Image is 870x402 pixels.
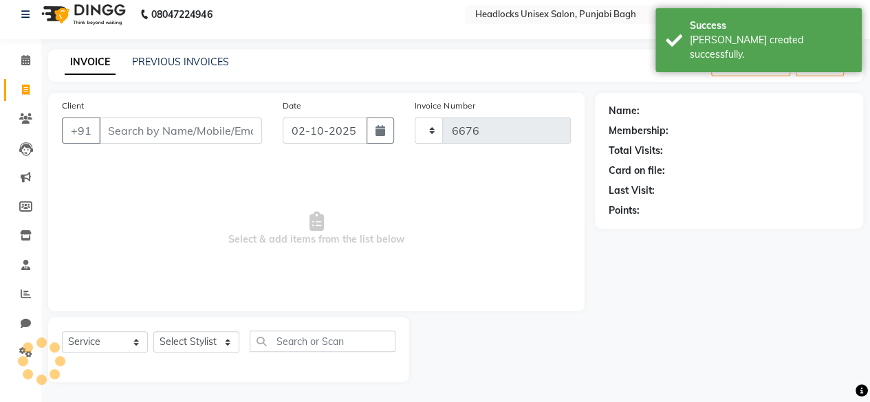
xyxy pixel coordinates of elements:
input: Search or Scan [250,331,395,352]
label: Date [283,100,301,112]
span: Admin [814,8,844,22]
div: Bill created successfully. [690,33,851,62]
label: Client [62,100,84,112]
button: +91 [62,118,100,144]
a: PREVIOUS INVOICES [132,56,229,68]
span: Select & add items from the list below [62,160,571,298]
div: Card on file: [609,164,665,178]
div: Success [690,19,851,33]
label: Invoice Number [415,100,475,112]
div: Membership: [609,124,668,138]
div: Name: [609,104,640,118]
div: Points: [609,203,640,218]
a: INVOICE [65,50,116,75]
input: Search by Name/Mobile/Email/Code [99,118,262,144]
div: Total Visits: [609,144,663,158]
div: Last Visit: [609,183,655,198]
